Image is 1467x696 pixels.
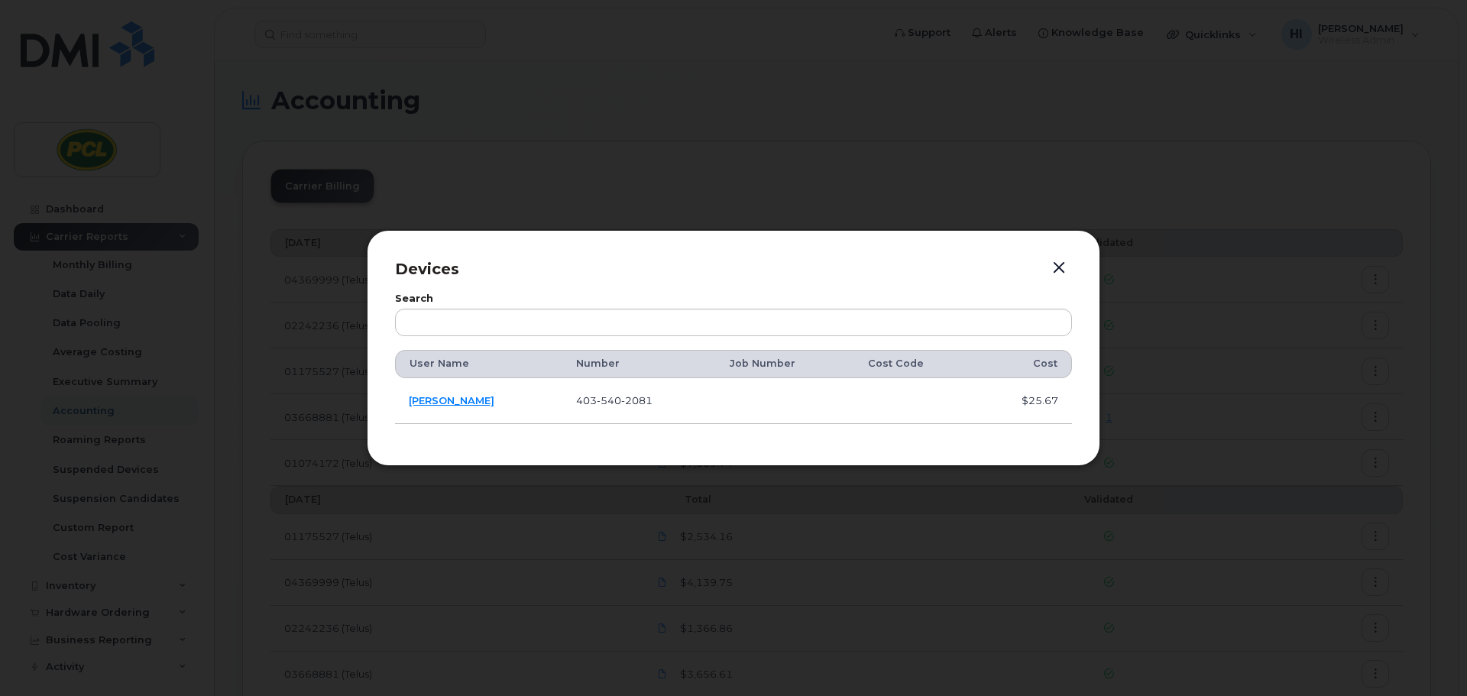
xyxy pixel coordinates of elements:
[395,294,1072,304] label: Search
[716,350,853,377] th: Job Number
[562,350,716,377] th: Number
[977,378,1072,424] td: $25.67
[597,394,621,406] span: 540
[977,350,1072,377] th: Cost
[854,350,977,377] th: Cost Code
[409,394,494,406] a: [PERSON_NAME]
[576,394,653,406] span: 403
[621,394,653,406] span: 2081
[395,350,562,377] th: User Name
[395,258,1072,280] p: Devices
